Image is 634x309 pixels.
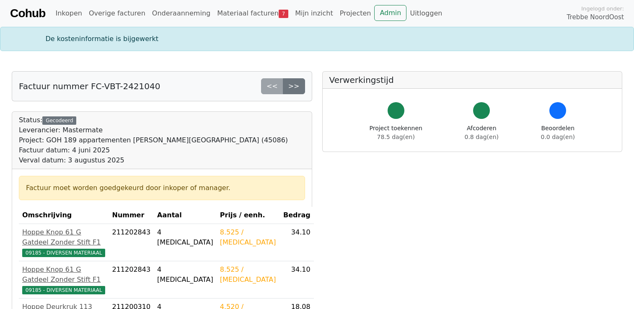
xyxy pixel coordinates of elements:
[279,224,313,261] td: 34.10
[41,34,594,44] div: De kosteninformatie is bijgewerkt
[377,134,415,140] span: 78.5 dag(en)
[541,134,575,140] span: 0.0 dag(en)
[214,5,292,22] a: Materiaal facturen7
[10,3,45,23] a: Cohub
[109,261,154,299] td: 211202843
[329,75,616,85] h5: Verwerkingstijd
[22,227,105,247] div: Hoppe Knop 61 G Gatdeel Zonder Stift F1
[157,227,213,247] div: 4 [MEDICAL_DATA]
[154,207,217,224] th: Aantal
[292,5,336,22] a: Mijn inzicht
[279,261,313,299] td: 34.10
[465,134,499,140] span: 0.8 dag(en)
[283,78,305,94] a: >>
[19,81,160,91] h5: Factuur nummer FC-VBT-2421040
[336,5,375,22] a: Projecten
[19,125,288,135] div: Leverancier: Mastermate
[406,5,445,22] a: Uitloggen
[279,10,288,18] span: 7
[279,207,313,224] th: Bedrag
[109,224,154,261] td: 211202843
[217,207,279,224] th: Prijs / eenh.
[19,115,288,165] div: Status:
[374,5,406,21] a: Admin
[465,124,499,142] div: Afcoderen
[581,5,624,13] span: Ingelogd onder:
[370,124,422,142] div: Project toekennen
[26,183,298,193] div: Factuur moet worden goedgekeurd door inkoper of manager.
[109,207,154,224] th: Nummer
[220,227,276,247] div: 8.525 / [MEDICAL_DATA]
[85,5,149,22] a: Overige facturen
[42,116,76,125] div: Gecodeerd
[22,227,105,257] a: Hoppe Knop 61 G Gatdeel Zonder Stift F109185 - DIVERSEN MATERIAAL
[541,124,575,142] div: Beoordelen
[19,135,288,145] div: Project: GOH 189 appartementen [PERSON_NAME][GEOGRAPHIC_DATA] (45086)
[19,207,109,224] th: Omschrijving
[220,265,276,285] div: 8.525 / [MEDICAL_DATA]
[22,286,105,294] span: 09185 - DIVERSEN MATERIAAL
[22,265,105,285] div: Hoppe Knop 61 G Gatdeel Zonder Stift F1
[22,249,105,257] span: 09185 - DIVERSEN MATERIAAL
[19,155,288,165] div: Verval datum: 3 augustus 2025
[22,265,105,295] a: Hoppe Knop 61 G Gatdeel Zonder Stift F109185 - DIVERSEN MATERIAAL
[157,265,213,285] div: 4 [MEDICAL_DATA]
[567,13,624,22] span: Trebbe NoordOost
[149,5,214,22] a: Onderaanneming
[52,5,85,22] a: Inkopen
[19,145,288,155] div: Factuur datum: 4 juni 2025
